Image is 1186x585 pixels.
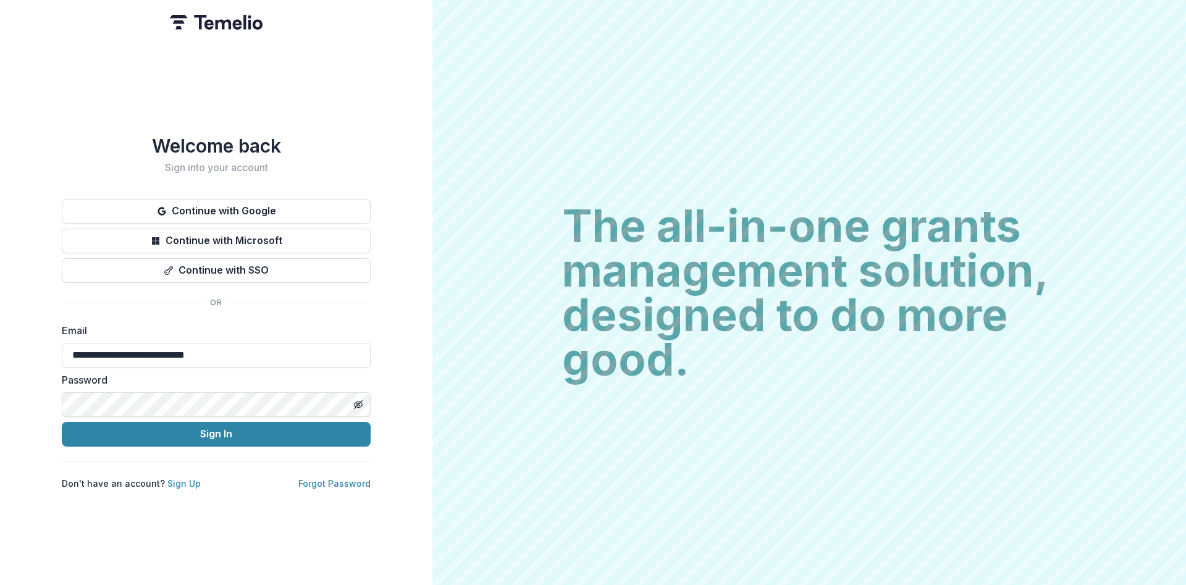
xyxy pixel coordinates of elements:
p: Don't have an account? [62,477,201,490]
button: Continue with Google [62,199,371,224]
button: Continue with Microsoft [62,229,371,253]
button: Continue with SSO [62,258,371,283]
label: Email [62,323,363,338]
button: Sign In [62,422,371,447]
a: Forgot Password [298,478,371,489]
h2: Sign into your account [62,162,371,174]
h1: Welcome back [62,135,371,157]
a: Sign Up [167,478,201,489]
button: Toggle password visibility [348,395,368,415]
label: Password [62,372,363,387]
img: Temelio [170,15,263,30]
